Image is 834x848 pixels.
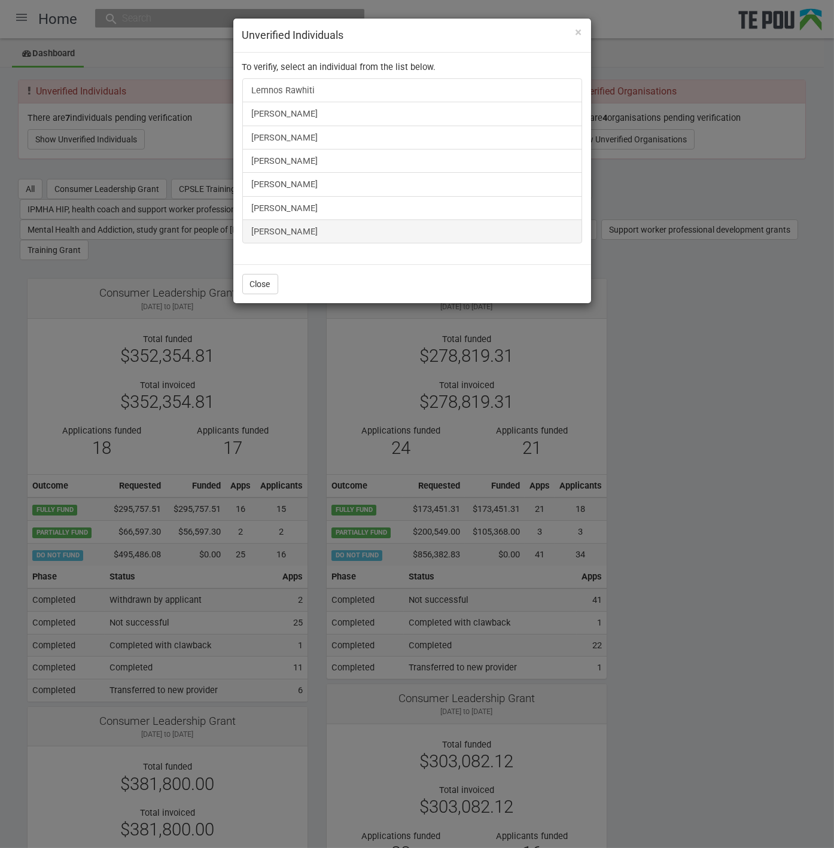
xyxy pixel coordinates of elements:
[242,219,582,243] a: [PERSON_NAME]
[242,78,582,102] a: Lemnos Rawhiti
[576,25,582,39] span: ×
[242,62,582,72] p: To verifiy, select an individual from the list below.
[242,172,582,196] a: [PERSON_NAME]
[242,126,582,150] a: [PERSON_NAME]
[242,274,278,294] button: Close
[242,149,582,173] a: [PERSON_NAME]
[242,196,582,220] a: [PERSON_NAME]
[576,26,582,39] button: Close
[242,28,582,43] h4: Unverified Individuals
[242,102,582,126] a: [PERSON_NAME]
